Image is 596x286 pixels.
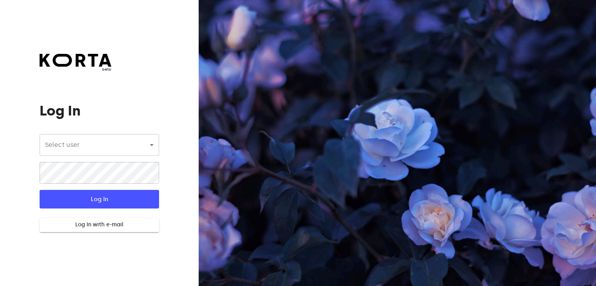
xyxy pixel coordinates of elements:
a: beta [40,54,111,72]
div: ​ [40,134,159,156]
span: Log In with e-mail [46,220,152,230]
button: Log In [40,190,159,208]
button: Log In with e-mail [40,218,159,232]
span: Log In [52,194,146,204]
span: beta [40,67,111,72]
img: Korta [40,54,111,67]
h1: Log In [40,103,159,119]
